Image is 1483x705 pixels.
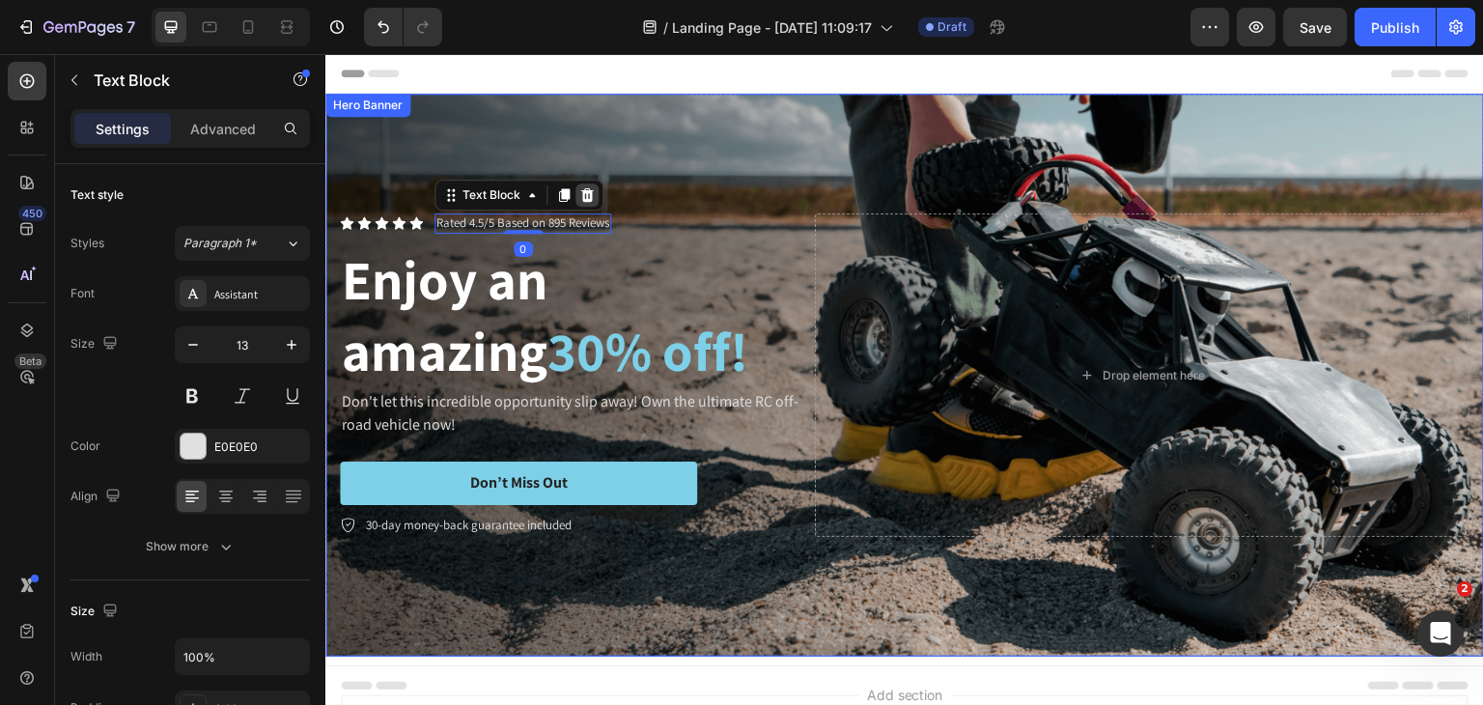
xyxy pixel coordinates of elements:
button: Publish [1355,8,1436,46]
input: Auto [176,639,309,674]
p: Text Block [94,69,258,92]
span: Draft [937,18,966,36]
div: E0E0E0 [214,438,305,456]
div: Color [70,437,100,455]
p: 7 [126,15,135,39]
div: Align [70,484,125,510]
span: Save [1300,19,1331,36]
div: Drop element here [777,314,880,329]
span: Landing Page - [DATE] 11:09:17 [672,17,872,38]
p: Settings [96,119,150,139]
iframe: Intercom live chat [1417,610,1464,657]
div: Font [70,285,95,302]
p: Advanced [190,119,256,139]
div: Assistant [214,286,305,303]
div: Text style [70,186,124,204]
div: Hero Banner [4,42,81,60]
iframe: Design area [325,54,1483,705]
button: Save [1283,8,1347,46]
button: 7 [8,8,144,46]
div: Styles [70,235,104,252]
button: Paragraph 1* [175,226,310,261]
span: 2 [1457,581,1472,597]
div: Undo/Redo [364,8,442,46]
span: / [663,17,668,38]
div: 450 [18,206,46,221]
div: Beta [14,353,46,369]
div: Publish [1371,17,1419,38]
button: Show more [70,529,310,564]
div: Size [70,331,122,357]
div: Size [70,599,122,625]
span: Paragraph 1* [183,235,257,252]
div: Width [70,648,102,665]
div: Show more [146,537,236,556]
